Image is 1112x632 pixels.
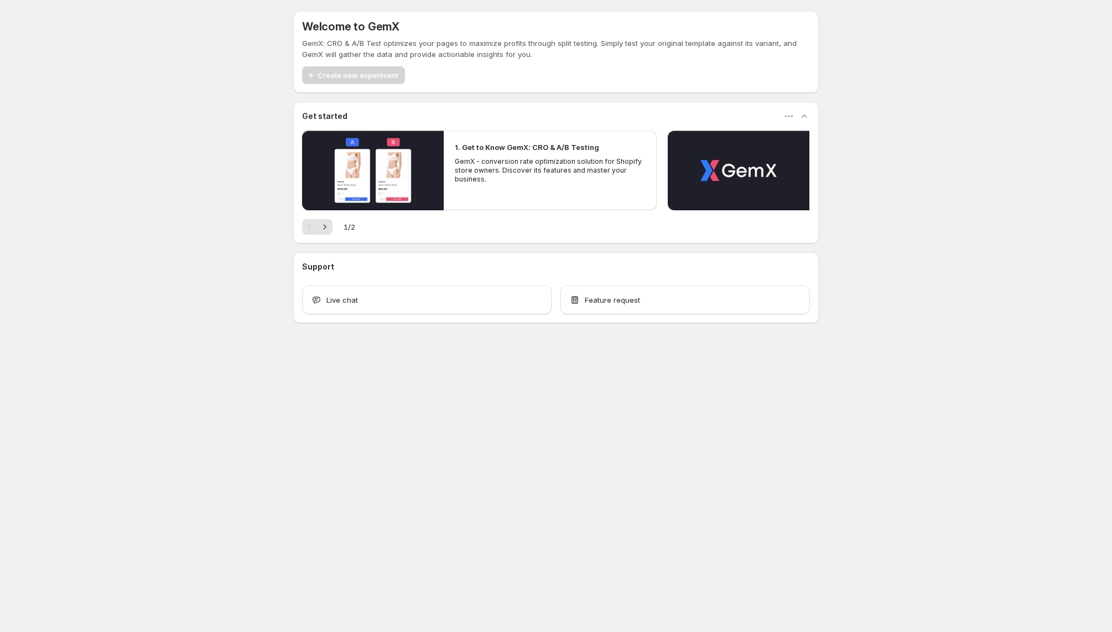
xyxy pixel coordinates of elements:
h3: Support [302,261,334,272]
button: Play video [668,131,809,210]
nav: Pagination [302,219,332,235]
span: Feature request [585,294,640,305]
h5: Welcome to GemX [302,20,399,33]
span: 1 / 2 [344,221,355,232]
button: Next [317,219,332,235]
h2: 1. Get to Know GemX: CRO & A/B Testing [455,142,599,153]
p: GemX - conversion rate optimization solution for Shopify store owners. Discover its features and ... [455,157,645,184]
span: Live chat [326,294,358,305]
p: GemX: CRO & A/B Test optimizes your pages to maximize profits through split testing. Simply test ... [302,38,810,60]
h3: Get started [302,111,347,122]
button: Play video [302,131,444,210]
